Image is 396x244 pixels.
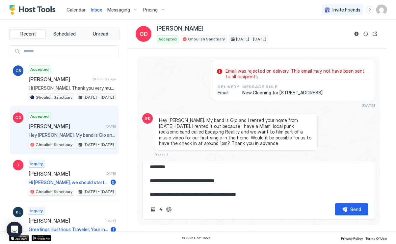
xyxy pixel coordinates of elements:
[66,6,86,13] a: Calendar
[32,235,51,241] a: Google Play Store
[158,36,177,42] span: Accepted
[366,6,374,14] div: menu
[353,30,360,38] button: Reservation information
[9,235,29,241] a: App Store
[145,115,151,121] span: GD
[236,36,266,42] span: [DATE] - [DATE]
[92,77,116,81] span: 39 minutes ago
[83,29,118,38] button: Unread
[7,222,22,237] div: Open Intercom Messenger
[18,162,19,168] span: I
[29,180,108,185] span: Hi [PERSON_NAME], we should start taking October bookings in about a month!
[112,180,115,185] span: 5
[15,68,21,74] span: CS
[365,234,387,241] a: Terms Of Use
[362,30,370,38] button: Sync reservation
[66,7,86,12] span: Calendar
[105,124,116,129] span: [DATE]
[155,153,168,158] span: [DATE]
[242,84,323,90] span: Message Rule
[15,115,21,121] span: GD
[9,28,119,40] div: tab-group
[225,68,368,80] span: Email was rejected on delivery. This email may not have been sent to all recipients.
[332,7,360,13] span: Invite Friends
[29,170,103,177] span: [PERSON_NAME]
[30,113,49,119] span: Accepted
[36,94,72,100] span: Ghoulish Sanctuary
[30,161,43,167] span: Inquiry
[84,189,114,195] span: [DATE] - [DATE]
[371,30,379,38] button: Open reservation
[157,25,203,33] span: [PERSON_NAME]
[11,29,46,38] button: Recent
[36,142,72,148] span: Ghoulish Sanctuary
[21,46,119,57] input: Input Field
[91,6,102,13] a: Inbox
[29,85,116,91] span: Hi [PERSON_NAME], Thank you very much for staying with us. I wanted to follow up because unfortun...
[53,31,76,37] span: Scheduled
[362,103,375,108] span: [DATE]
[20,31,36,37] span: Recent
[350,206,361,213] div: Send
[159,117,313,146] span: Hey [PERSON_NAME]. My band is Gio and I rented your home from [DATE]-[DATE]. I rented it out beca...
[105,171,116,176] span: [DATE]
[30,208,43,214] span: Inquiry
[157,206,165,213] button: Quick reply
[105,219,116,223] span: [DATE]
[113,227,114,232] span: 1
[143,7,158,13] span: Pricing
[341,236,363,240] span: Privacy Policy
[140,30,148,38] span: GD
[335,203,368,215] button: Send
[47,29,82,38] button: Scheduled
[341,234,363,241] a: Privacy Policy
[16,209,21,215] span: BL
[29,132,116,138] span: Hey [PERSON_NAME]. My band is Gio and I rented your home from [DATE]-[DATE]. I rented it out beca...
[149,206,157,213] button: Upload image
[242,90,323,96] span: New Cleaning for [STREET_ADDRESS]
[29,76,90,83] span: [PERSON_NAME]
[84,94,114,100] span: [DATE] - [DATE]
[29,123,103,130] span: [PERSON_NAME]
[30,66,49,72] span: Accepted
[9,5,59,15] a: Host Tools Logo
[29,217,103,224] span: [PERSON_NAME]
[218,90,240,96] span: Email
[182,236,211,240] span: © 2025 Host Tools
[93,31,108,37] span: Unread
[91,7,102,12] span: Inbox
[376,5,387,15] div: User profile
[84,142,114,148] span: [DATE] - [DATE]
[107,7,130,13] span: Messaging
[165,206,173,213] button: ChatGPT Auto Reply
[29,227,108,232] span: Greetings Illustrious Traveler, Your inquiry has made its way into the void. We are establishing ...
[188,36,225,42] span: Ghoulish Sanctuary
[218,84,240,90] span: Delivery
[36,189,72,195] span: Ghoulish Sanctuary
[365,236,387,240] span: Terms Of Use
